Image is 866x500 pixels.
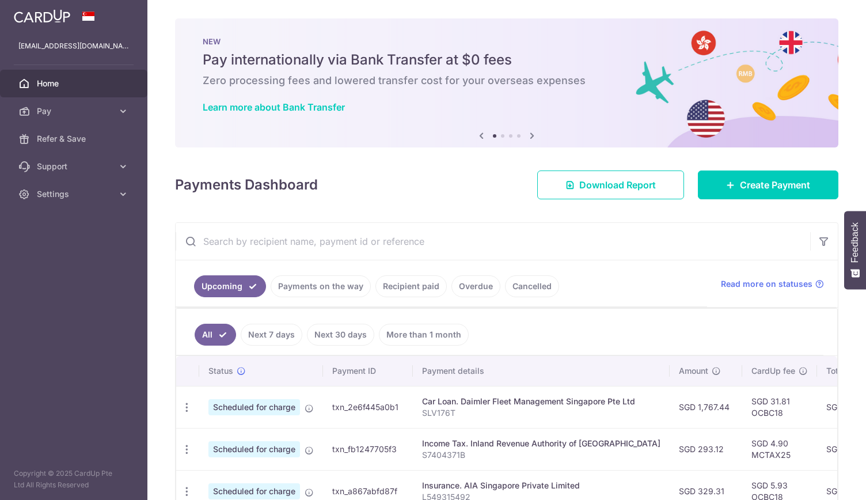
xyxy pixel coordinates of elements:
input: Search by recipient name, payment id or reference [176,223,810,260]
img: CardUp [14,9,70,23]
td: SGD 4.90 MCTAX25 [742,428,817,470]
span: Total amt. [826,365,864,377]
a: Next 7 days [241,324,302,346]
a: All [195,324,236,346]
div: Car Loan. Daimler Fleet Management Singapore Pte Ltd [422,396,660,407]
h6: Zero processing fees and lowered transfer cost for your overseas expenses [203,74,811,88]
span: Support [37,161,113,172]
span: Pay [37,105,113,117]
span: Home [37,78,113,89]
a: Next 30 days [307,324,374,346]
p: SLV176T [422,407,660,419]
p: NEW [203,37,811,46]
th: Payment details [413,356,670,386]
a: Learn more about Bank Transfer [203,101,345,113]
div: Income Tax. Inland Revenue Authority of [GEOGRAPHIC_DATA] [422,438,660,449]
a: Payments on the way [271,275,371,297]
span: Amount [679,365,708,377]
a: Read more on statuses [721,278,824,290]
span: Refer & Save [37,133,113,145]
td: SGD 1,767.44 [670,386,742,428]
a: Upcoming [194,275,266,297]
span: Scheduled for charge [208,483,300,499]
span: Feedback [850,222,860,263]
p: [EMAIL_ADDRESS][DOMAIN_NAME] [18,40,129,52]
a: Recipient paid [375,275,447,297]
td: SGD 31.81 OCBC18 [742,386,817,428]
span: CardUp fee [751,365,795,377]
div: Insurance. AIA Singapore Private Limited [422,480,660,491]
h5: Pay internationally via Bank Transfer at $0 fees [203,51,811,69]
span: Download Report [579,178,656,192]
button: Feedback - Show survey [844,211,866,289]
a: Overdue [451,275,500,297]
span: Scheduled for charge [208,399,300,415]
p: S7404371B [422,449,660,461]
img: Bank transfer banner [175,18,838,147]
a: Cancelled [505,275,559,297]
span: Read more on statuses [721,278,812,290]
td: txn_fb1247705f3 [323,428,413,470]
td: txn_2e6f445a0b1 [323,386,413,428]
span: Status [208,365,233,377]
span: Create Payment [740,178,810,192]
th: Payment ID [323,356,413,386]
span: Settings [37,188,113,200]
span: Scheduled for charge [208,441,300,457]
h4: Payments Dashboard [175,175,318,195]
td: SGD 293.12 [670,428,742,470]
a: Create Payment [698,171,838,199]
a: More than 1 month [379,324,469,346]
a: Download Report [537,171,684,199]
